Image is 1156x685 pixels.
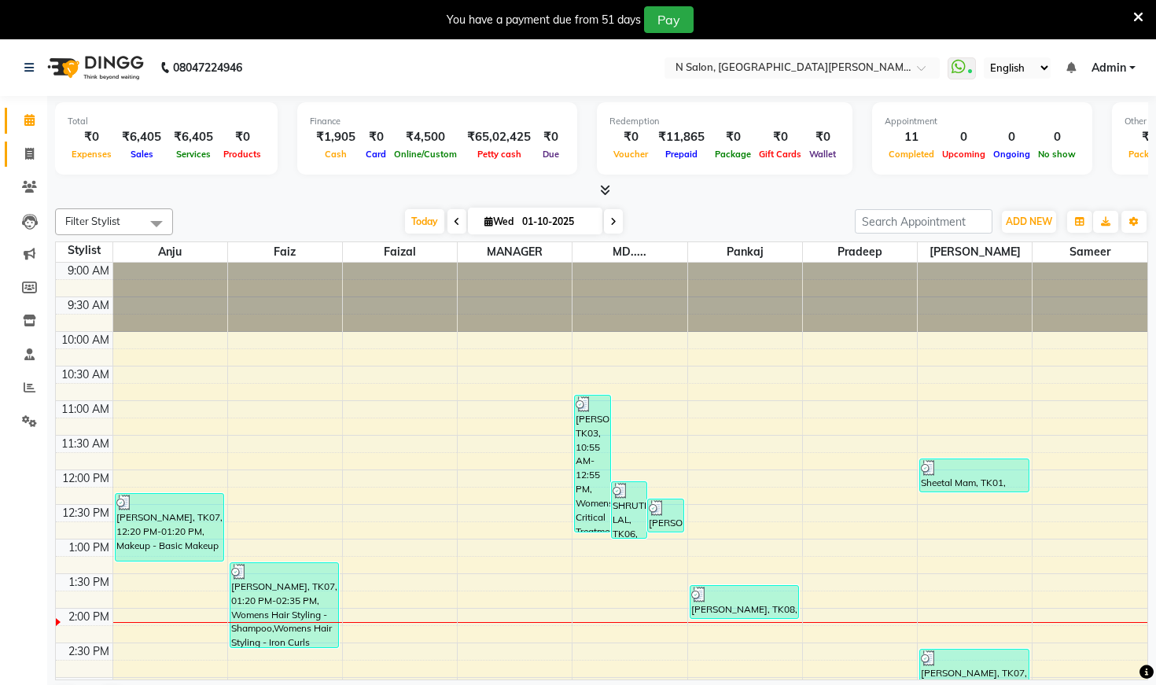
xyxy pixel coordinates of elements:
[885,115,1080,128] div: Appointment
[537,128,565,146] div: ₹0
[885,149,938,160] span: Completed
[58,332,112,348] div: 10:00 AM
[65,540,112,556] div: 1:00 PM
[1034,149,1080,160] span: No show
[405,209,444,234] span: Today
[168,128,219,146] div: ₹6,405
[230,563,339,647] div: [PERSON_NAME], TK07, 01:20 PM-02:35 PM, Womens Hair Styling - Shampoo,Womens Hair Styling - Iron ...
[65,215,120,227] span: Filter Stylist
[688,242,802,262] span: Pankaj
[885,128,938,146] div: 11
[609,128,652,146] div: ₹0
[517,210,596,234] input: 2025-10-01
[938,128,989,146] div: 0
[473,149,525,160] span: Petty cash
[362,149,390,160] span: Card
[310,115,565,128] div: Finance
[321,149,351,160] span: Cash
[58,436,112,452] div: 11:30 AM
[390,149,461,160] span: Online/Custom
[58,401,112,418] div: 11:00 AM
[56,242,112,259] div: Stylist
[116,494,224,561] div: [PERSON_NAME], TK07, 12:20 PM-01:20 PM, Makeup - Basic Makeup
[127,149,157,160] span: Sales
[390,128,461,146] div: ₹4,500
[755,149,805,160] span: Gift Cards
[920,459,1029,492] div: Sheetal Mam, TK01, 11:50 AM-12:20 PM, Mens Hair Styling - Hair Cut
[173,46,242,90] b: 08047224946
[918,242,1032,262] span: [PERSON_NAME]
[805,128,840,146] div: ₹0
[989,149,1034,160] span: Ongoing
[612,482,647,538] div: SHRUTI LAL, TK06, 12:10 PM-01:00 PM, Inoa Touch up
[172,149,215,160] span: Services
[1006,215,1052,227] span: ADD NEW
[461,128,537,146] div: ₹65,02,425
[64,263,112,279] div: 9:00 AM
[648,499,683,532] div: [PERSON_NAME], TK05, 12:25 PM-12:55 PM, Womens Hair Styling - Shampoo
[1034,128,1080,146] div: 0
[65,643,112,660] div: 2:30 PM
[58,366,112,383] div: 10:30 AM
[343,242,457,262] span: Faizal
[113,242,227,262] span: Anju
[310,128,362,146] div: ₹1,905
[1033,242,1147,262] span: sameer
[938,149,989,160] span: Upcoming
[447,12,641,28] div: You have a payment due from 51 days
[755,128,805,146] div: ₹0
[805,149,840,160] span: Wallet
[989,128,1034,146] div: 0
[609,115,840,128] div: Redemption
[40,46,148,90] img: logo
[539,149,563,160] span: Due
[855,209,992,234] input: Search Appointment
[65,574,112,591] div: 1:30 PM
[690,586,799,618] div: [PERSON_NAME], TK08, 01:40 PM-02:10 PM, Womens Hair Styling - Shampoo
[652,128,711,146] div: ₹11,865
[59,505,112,521] div: 12:30 PM
[480,215,517,227] span: Wed
[116,128,168,146] div: ₹6,405
[219,149,265,160] span: Products
[609,149,652,160] span: Voucher
[644,6,694,33] button: Pay
[68,115,265,128] div: Total
[711,149,755,160] span: Package
[68,128,116,146] div: ₹0
[1002,211,1056,233] button: ADD NEW
[228,242,342,262] span: Faiz
[64,297,112,314] div: 9:30 AM
[219,128,265,146] div: ₹0
[65,609,112,625] div: 2:00 PM
[711,128,755,146] div: ₹0
[458,242,572,262] span: MANAGER
[59,470,112,487] div: 12:00 PM
[803,242,917,262] span: Pradeep
[572,242,687,262] span: MD.....
[575,396,610,532] div: [PERSON_NAME], TK03, 10:55 AM-12:55 PM, Womens Critical Treatment - Global Colour
[661,149,701,160] span: Prepaid
[68,149,116,160] span: Expenses
[1092,60,1126,76] span: Admin
[362,128,390,146] div: ₹0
